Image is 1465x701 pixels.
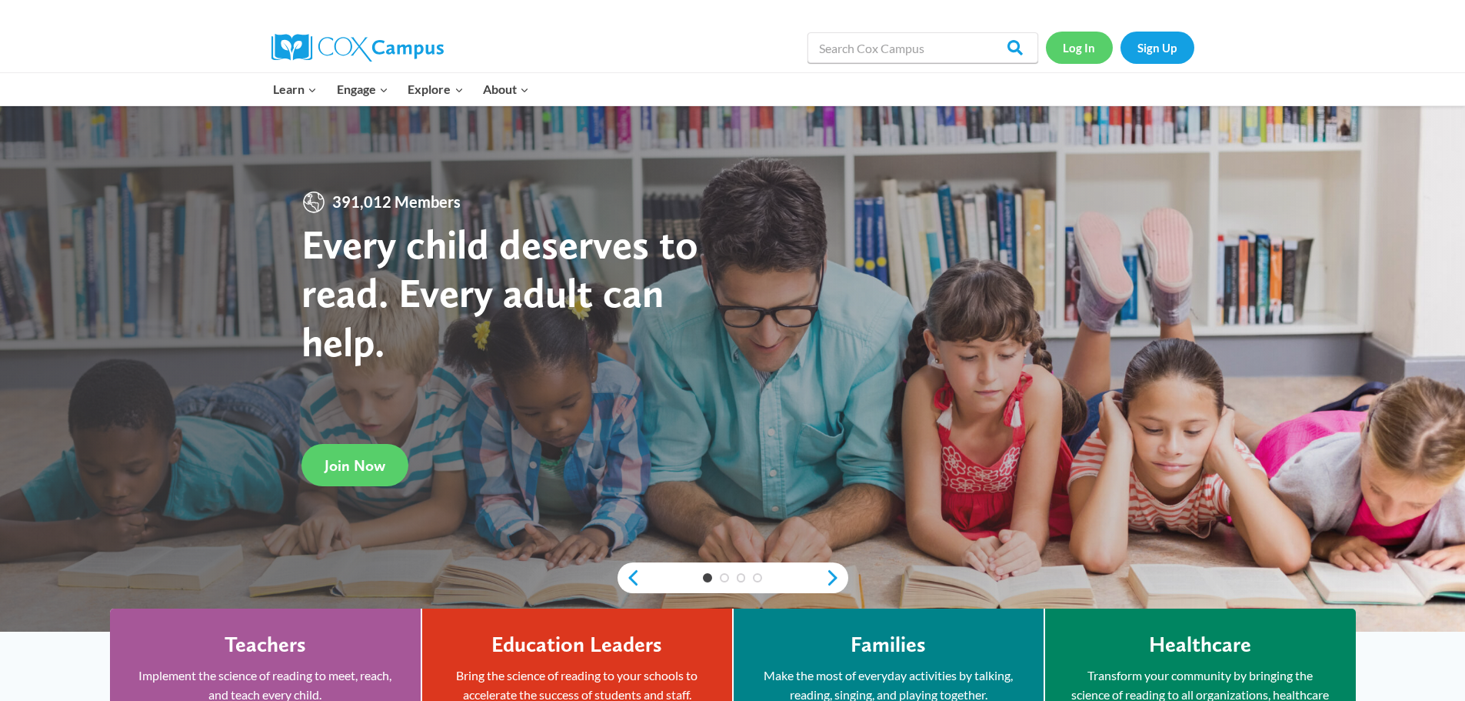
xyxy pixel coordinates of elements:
a: 3 [737,573,746,582]
h4: Families [851,632,926,658]
a: previous [618,569,641,587]
h4: Healthcare [1149,632,1251,658]
h4: Education Leaders [491,632,662,658]
button: Child menu of Learn [264,73,328,105]
span: 391,012 Members [326,190,467,215]
button: Child menu of Engage [327,73,398,105]
h4: Teachers [225,632,306,658]
span: Join Now [325,456,385,475]
input: Search Cox Campus [807,32,1038,63]
nav: Primary Navigation [264,73,539,105]
a: 4 [753,573,762,582]
button: Child menu of Explore [398,73,474,105]
a: Sign Up [1120,32,1194,63]
a: Log In [1046,32,1113,63]
div: content slider buttons [618,562,848,593]
a: 2 [720,573,729,582]
nav: Secondary Navigation [1046,32,1194,63]
strong: Every child deserves to read. Every adult can help. [301,219,698,366]
a: Join Now [301,444,408,486]
a: 1 [703,573,712,582]
img: Cox Campus [271,34,444,62]
a: next [825,569,848,587]
button: Child menu of About [473,73,539,105]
